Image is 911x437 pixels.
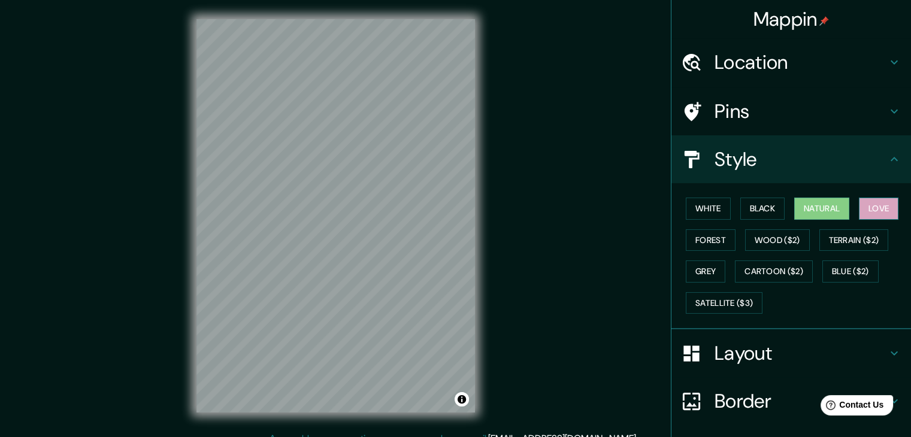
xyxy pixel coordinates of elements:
img: pin-icon.png [819,16,829,26]
h4: Mappin [753,7,830,31]
button: Love [859,198,898,220]
div: Border [671,377,911,425]
button: Terrain ($2) [819,229,889,251]
button: Forest [686,229,736,251]
button: Wood ($2) [745,229,810,251]
h4: Style [715,147,887,171]
canvas: Map [196,19,475,412]
button: White [686,198,731,220]
div: Pins [671,87,911,135]
iframe: Help widget launcher [804,390,898,424]
button: Cartoon ($2) [735,260,813,283]
h4: Pins [715,99,887,123]
h4: Border [715,389,887,413]
button: Toggle attribution [455,392,469,406]
button: Black [740,198,785,220]
button: Grey [686,260,725,283]
div: Location [671,38,911,86]
button: Satellite ($3) [686,292,762,314]
h4: Layout [715,341,887,365]
h4: Location [715,50,887,74]
div: Layout [671,329,911,377]
div: Style [671,135,911,183]
button: Blue ($2) [822,260,879,283]
button: Natural [794,198,849,220]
